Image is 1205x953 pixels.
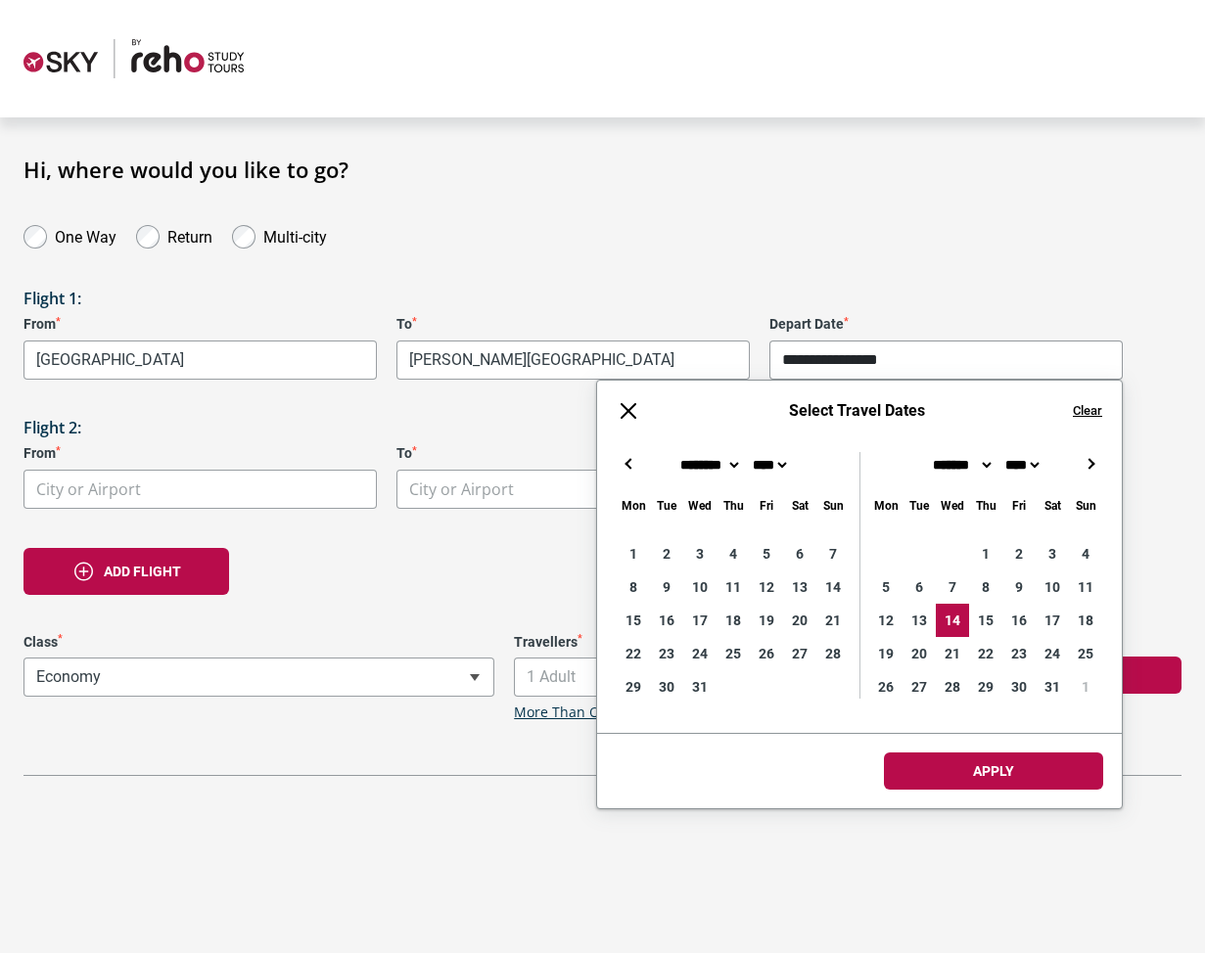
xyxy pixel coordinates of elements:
[936,604,969,637] div: 14
[1069,495,1102,518] div: Sunday
[884,752,1103,790] button: Apply
[783,570,816,604] div: 13
[650,570,683,604] div: 9
[1069,670,1102,703] div: 1
[514,634,985,651] label: Travellers
[816,637,850,670] div: 28
[23,470,377,509] span: City or Airport
[816,570,850,604] div: 14
[969,537,1002,570] div: 1
[23,658,494,697] span: Economy
[1036,670,1069,703] div: 31
[617,495,650,518] div: Monday
[969,570,1002,604] div: 8
[1036,637,1069,670] div: 24
[969,495,1002,518] div: Thursday
[1036,537,1069,570] div: 3
[903,670,936,703] div: 27
[617,452,640,476] button: ←
[1069,570,1102,604] div: 11
[1002,670,1036,703] div: 30
[23,316,377,333] label: From
[23,419,1182,437] h3: Flight 2:
[617,637,650,670] div: 22
[23,157,1182,182] h1: Hi, where would you like to go?
[869,495,903,518] div: Monday
[263,223,327,247] label: Multi-city
[717,637,750,670] div: 25
[396,316,750,333] label: To
[683,537,717,570] div: 3
[969,670,1002,703] div: 29
[903,570,936,604] div: 6
[397,341,749,379] span: Bologna, Italy
[617,670,650,703] div: 29
[650,670,683,703] div: 30
[936,670,969,703] div: 28
[750,495,783,518] div: Friday
[650,604,683,637] div: 16
[903,637,936,670] div: 20
[660,401,1053,420] h6: Select Travel Dates
[936,637,969,670] div: 21
[514,658,985,697] span: 1 Adult
[750,637,783,670] div: 26
[683,604,717,637] div: 17
[55,223,116,247] label: One Way
[617,570,650,604] div: 8
[969,604,1002,637] div: 15
[396,340,750,380] span: Bologna, Italy
[750,604,783,637] div: 19
[36,478,141,500] span: City or Airport
[23,634,494,651] label: Class
[816,537,850,570] div: 7
[783,537,816,570] div: 6
[869,637,903,670] div: 19
[1069,637,1102,670] div: 25
[1002,537,1036,570] div: 2
[1036,604,1069,637] div: 17
[717,537,750,570] div: 4
[396,470,750,509] span: City or Airport
[717,570,750,604] div: 11
[969,637,1002,670] div: 22
[617,537,650,570] div: 1
[683,670,717,703] div: 31
[783,495,816,518] div: Saturday
[683,570,717,604] div: 10
[903,604,936,637] div: 13
[869,570,903,604] div: 5
[1002,637,1036,670] div: 23
[869,670,903,703] div: 26
[167,223,212,247] label: Return
[903,495,936,518] div: Tuesday
[750,537,783,570] div: 5
[1073,402,1102,420] button: Clear
[1002,604,1036,637] div: 16
[816,495,850,518] div: Sunday
[23,340,377,380] span: Melbourne, Australia
[409,478,514,500] span: City or Airport
[24,471,376,509] span: City or Airport
[783,637,816,670] div: 27
[397,471,749,509] span: City or Airport
[650,637,683,670] div: 23
[515,658,984,696] span: 1 Adult
[1079,452,1102,476] button: →
[650,537,683,570] div: 2
[816,604,850,637] div: 21
[24,658,493,696] span: Economy
[750,570,783,604] div: 12
[783,604,816,637] div: 20
[23,548,229,595] button: Add flight
[514,704,684,721] a: More Than One Traveller?
[717,495,750,518] div: Thursday
[869,604,903,637] div: 12
[683,637,717,670] div: 24
[396,445,750,462] label: To
[650,495,683,518] div: Tuesday
[717,604,750,637] div: 18
[1002,495,1036,518] div: Friday
[24,341,376,379] span: Melbourne, Australia
[1002,570,1036,604] div: 9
